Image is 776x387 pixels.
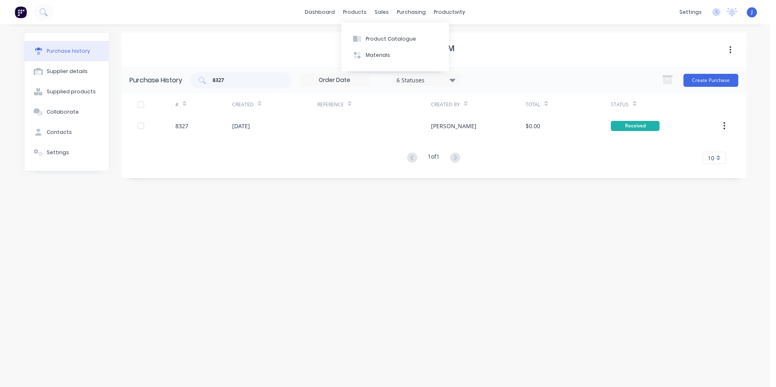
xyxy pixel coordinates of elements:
div: settings [675,6,706,18]
div: Supplier details [47,68,88,75]
button: Contacts [24,122,109,142]
div: Purchase history [47,47,90,55]
img: Factory [15,6,27,18]
div: Created [232,101,254,108]
button: Materials [341,47,449,63]
div: $0.00 [526,122,540,130]
button: Product Catalogue [341,30,449,47]
button: Purchase history [24,41,109,61]
button: Settings [24,142,109,163]
div: purchasing [393,6,430,18]
button: Collaborate [24,102,109,122]
div: Supplied products [47,88,96,95]
div: Purchase History [129,75,182,85]
div: 6 Statuses [397,75,455,84]
div: # [175,101,179,108]
div: Created By [431,101,460,108]
div: Contacts [47,129,72,136]
button: Supplied products [24,82,109,102]
div: productivity [430,6,469,18]
div: [DATE] [232,122,250,130]
div: Received [611,121,660,131]
div: 8327 [175,122,188,130]
div: Settings [47,149,69,156]
a: dashboard [301,6,339,18]
span: J [751,9,753,16]
div: [PERSON_NAME] [431,122,476,130]
div: Materials [366,52,390,59]
div: 1 of 1 [428,152,440,164]
button: Create Purchase [683,74,738,87]
div: sales [371,6,393,18]
div: Reference [317,101,344,108]
div: Product Catalogue [366,35,416,43]
div: Total [526,101,540,108]
div: products [339,6,371,18]
span: 10 [708,154,714,162]
input: Order Date [300,74,369,86]
div: Status [611,101,629,108]
div: Collaborate [47,108,79,116]
input: Search purchases... [212,76,279,84]
button: Supplier details [24,61,109,82]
